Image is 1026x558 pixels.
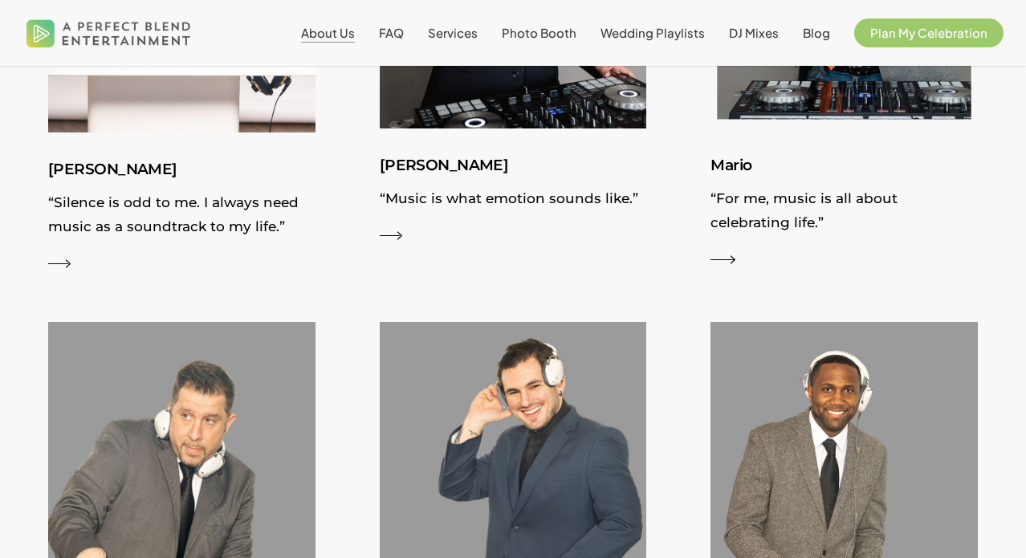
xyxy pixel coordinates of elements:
span: Wedding Playlists [601,25,705,40]
a: FAQ [379,26,404,39]
img: A Perfect Blend Entertainment [22,6,195,59]
h3: [PERSON_NAME] [380,153,647,178]
span: Photo Booth [502,25,576,40]
h3: Mario [710,153,978,178]
span: About Us [301,25,355,40]
p: “For me, music is all about celebrating life.” [710,186,978,242]
a: Plan My Celebration [854,26,1004,39]
h3: [PERSON_NAME] [48,157,316,182]
a: Wedding Playlists [601,26,705,39]
p: “Music is what emotion sounds like.” [380,186,647,218]
a: Photo Booth [502,26,576,39]
span: Services [428,25,478,40]
span: DJ Mixes [729,25,779,40]
span: Plan My Celebration [870,25,987,40]
a: About Us [301,26,355,39]
a: Services [428,26,478,39]
p: “Silence is odd to me. I always need music as a soundtrack to my life.” [48,190,316,246]
span: FAQ [379,25,404,40]
a: DJ Mixes [729,26,779,39]
span: Blog [803,25,830,40]
a: Blog [803,26,830,39]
